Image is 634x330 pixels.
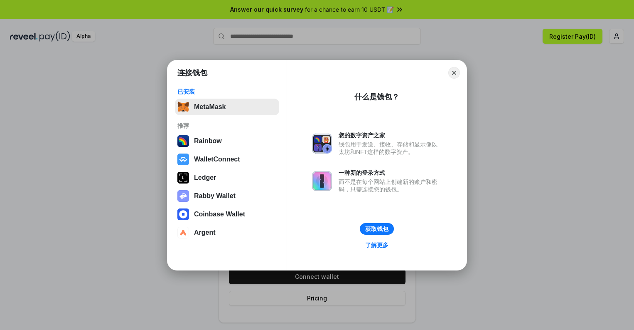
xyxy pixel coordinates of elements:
div: Coinbase Wallet [194,211,245,218]
img: svg+xml,%3Csvg%20fill%3D%22none%22%20height%3D%2233%22%20viewBox%3D%220%200%2035%2033%22%20width%... [177,101,189,113]
div: 获取钱包 [365,225,388,233]
button: 获取钱包 [360,223,394,235]
img: svg+xml,%3Csvg%20xmlns%3D%22http%3A%2F%2Fwww.w3.org%2F2000%2Fsvg%22%20fill%3D%22none%22%20viewBox... [177,190,189,202]
div: Rabby Wallet [194,192,236,200]
div: 什么是钱包？ [354,92,399,102]
div: 而不是在每个网站上创建新的账户和密码，只需连接您的钱包。 [339,178,442,193]
div: Argent [194,229,216,236]
div: 您的数字资产之家 [339,132,442,139]
img: svg+xml,%3Csvg%20xmlns%3D%22http%3A%2F%2Fwww.w3.org%2F2000%2Fsvg%22%20fill%3D%22none%22%20viewBox... [312,171,332,191]
button: Ledger [175,169,279,186]
img: svg+xml,%3Csvg%20xmlns%3D%22http%3A%2F%2Fwww.w3.org%2F2000%2Fsvg%22%20width%3D%2228%22%20height%3... [177,172,189,184]
a: 了解更多 [360,240,393,251]
img: svg+xml,%3Csvg%20width%3D%2228%22%20height%3D%2228%22%20viewBox%3D%220%200%2028%2028%22%20fill%3D... [177,208,189,220]
button: Argent [175,224,279,241]
div: 了解更多 [365,241,388,249]
div: Ledger [194,174,216,181]
div: 钱包用于发送、接收、存储和显示像以太坊和NFT这样的数字资产。 [339,141,442,156]
div: 已安装 [177,88,277,95]
div: 推荐 [177,122,277,129]
img: svg+xml,%3Csvg%20xmlns%3D%22http%3A%2F%2Fwww.w3.org%2F2000%2Fsvg%22%20fill%3D%22none%22%20viewBox... [312,134,332,154]
div: Rainbow [194,137,222,145]
h1: 连接钱包 [177,68,207,78]
div: WalletConnect [194,156,240,163]
img: svg+xml,%3Csvg%20width%3D%2228%22%20height%3D%2228%22%20viewBox%3D%220%200%2028%2028%22%20fill%3D... [177,154,189,165]
button: WalletConnect [175,151,279,168]
button: Close [448,67,460,79]
img: svg+xml,%3Csvg%20width%3D%22120%22%20height%3D%22120%22%20viewBox%3D%220%200%20120%20120%22%20fil... [177,135,189,147]
button: Rainbow [175,133,279,149]
img: svg+xml,%3Csvg%20width%3D%2228%22%20height%3D%2228%22%20viewBox%3D%220%200%2028%2028%22%20fill%3D... [177,227,189,238]
div: 一种新的登录方式 [339,169,442,176]
button: MetaMask [175,99,279,115]
button: Rabby Wallet [175,188,279,204]
div: MetaMask [194,103,226,111]
button: Coinbase Wallet [175,206,279,223]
